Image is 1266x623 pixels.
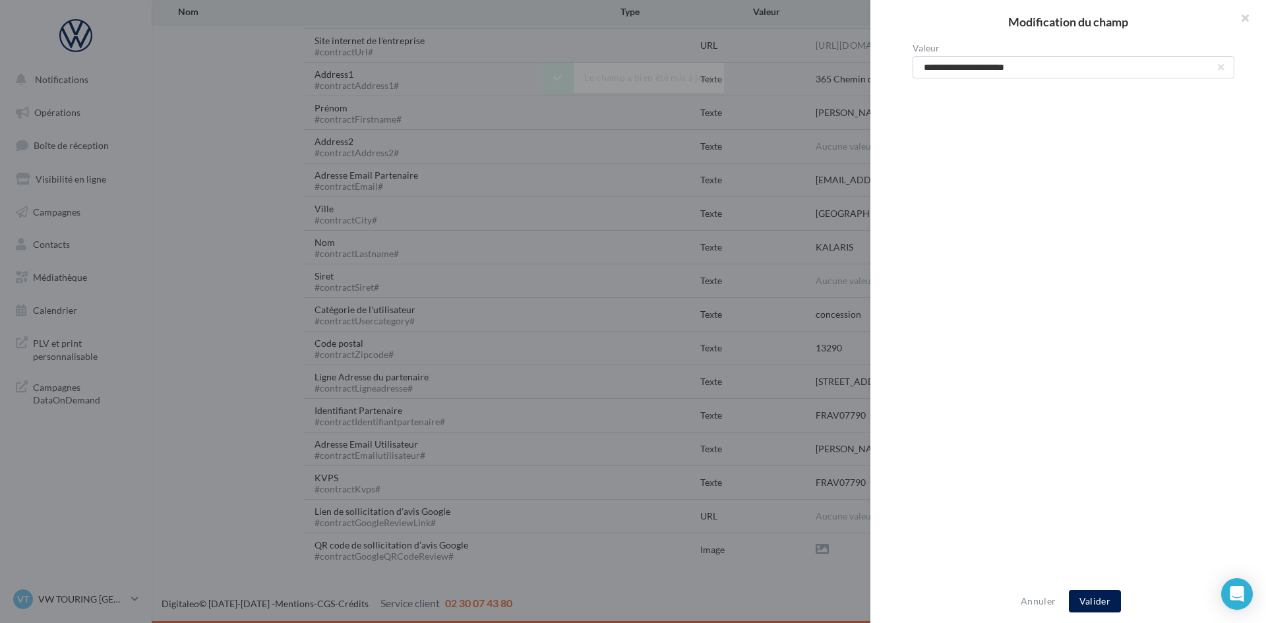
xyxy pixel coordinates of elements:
div: Le champ a bien été mis à jour [542,63,724,93]
button: Valider [1069,590,1121,612]
label: Valeur [913,44,1234,53]
div: Open Intercom Messenger [1221,578,1253,610]
button: Annuler [1015,593,1061,609]
h2: Modification du champ [891,16,1245,28]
